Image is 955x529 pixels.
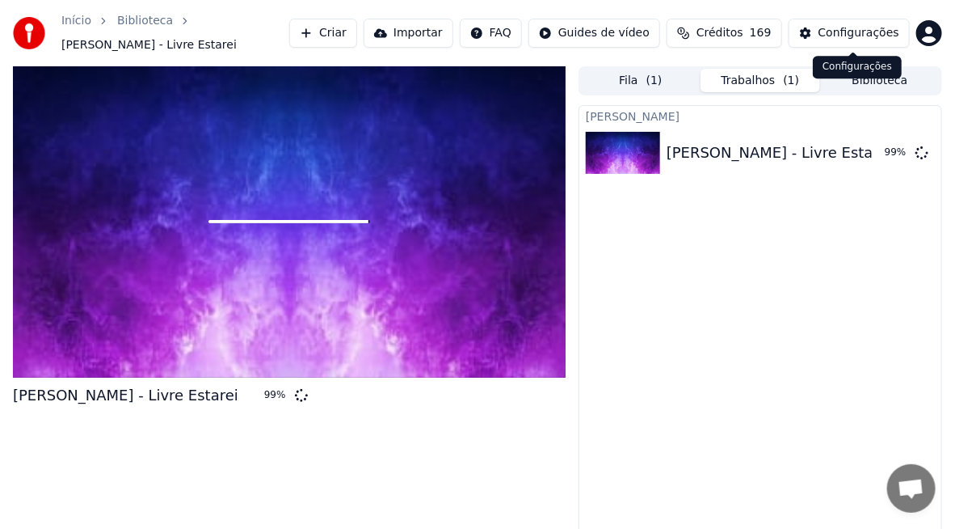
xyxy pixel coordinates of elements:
div: [PERSON_NAME] - Livre Estarei [667,142,892,164]
div: [PERSON_NAME] - Livre Estarei [13,384,238,407]
button: Biblioteca [820,69,940,92]
button: FAQ [460,19,522,48]
a: Biblioteca [117,13,173,29]
span: [PERSON_NAME] - Livre Estarei [61,37,237,53]
div: 99 % [264,389,288,402]
button: Trabalhos [700,69,820,92]
nav: breadcrumb [61,13,289,53]
button: Créditos169 [667,19,782,48]
button: Fila [581,69,700,92]
div: 99 % [885,146,909,159]
a: Início [61,13,91,29]
span: 169 [750,25,772,41]
button: Criar [289,19,357,48]
div: Configurações [813,56,902,78]
div: Bate-papo aberto [887,464,936,513]
span: ( 1 ) [784,73,800,89]
button: Guides de vídeo [528,19,660,48]
span: ( 1 ) [646,73,663,89]
div: Configurações [818,25,899,41]
button: Configurações [789,19,910,48]
div: [PERSON_NAME] [579,106,941,125]
span: Créditos [696,25,743,41]
img: youka [13,17,45,49]
button: Importar [364,19,453,48]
